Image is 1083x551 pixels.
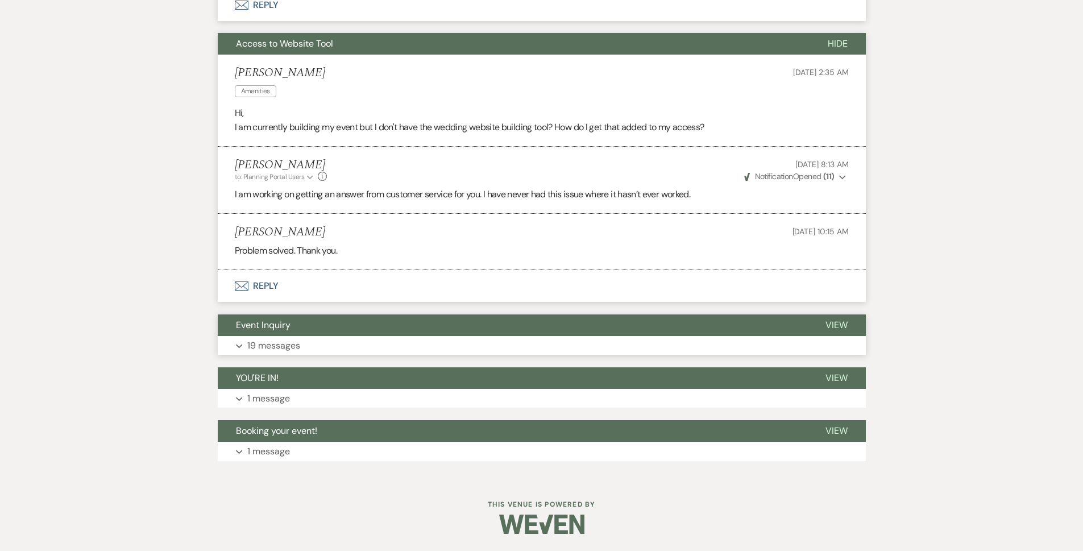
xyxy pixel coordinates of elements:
[236,319,291,331] span: Event Inquiry
[235,66,325,80] h5: [PERSON_NAME]
[793,67,848,77] span: [DATE] 2:35 AM
[807,367,866,389] button: View
[235,85,276,97] span: Amenities
[247,391,290,406] p: 1 message
[235,106,849,121] p: Hi,
[825,319,848,331] span: View
[235,225,325,239] h5: [PERSON_NAME]
[218,420,807,442] button: Booking your event!
[236,38,333,49] span: Access to Website Tool
[218,270,866,302] button: Reply
[218,442,866,461] button: 1 message
[744,171,835,181] span: Opened
[218,367,807,389] button: YOU'RE IN!
[235,243,849,258] p: Problem solved. Thank you.
[218,336,866,355] button: 19 messages
[235,187,849,202] p: I am working on getting an answer from customer service for you. I have never had this issue wher...
[218,389,866,408] button: 1 message
[810,33,866,55] button: Hide
[792,226,849,237] span: [DATE] 10:15 AM
[755,171,793,181] span: Notification
[823,171,835,181] strong: ( 11 )
[807,314,866,336] button: View
[218,314,807,336] button: Event Inquiry
[825,425,848,437] span: View
[742,171,848,183] button: NotificationOpened (11)
[247,338,300,353] p: 19 messages
[499,504,584,544] img: Weven Logo
[235,172,305,181] span: to: Planning Portal Users
[828,38,848,49] span: Hide
[235,120,849,135] p: I am currently building my event but I don't have the wedding website building tool? How do I get...
[235,172,316,182] button: to: Planning Portal Users
[236,425,317,437] span: Booking your event!
[218,33,810,55] button: Access to Website Tool
[236,372,279,384] span: YOU'RE IN!
[807,420,866,442] button: View
[247,444,290,459] p: 1 message
[235,158,327,172] h5: [PERSON_NAME]
[795,159,848,169] span: [DATE] 8:13 AM
[825,372,848,384] span: View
